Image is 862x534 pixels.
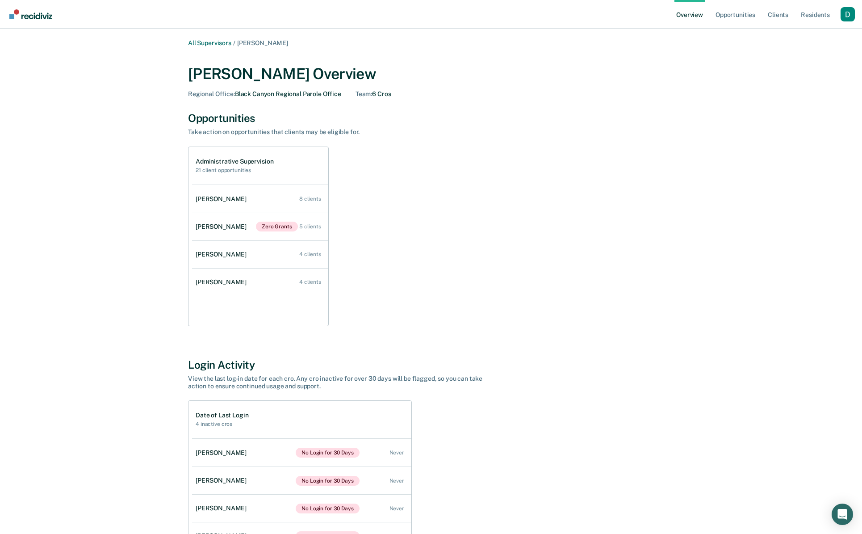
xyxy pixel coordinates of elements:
span: / [231,39,237,46]
h2: 4 inactive cros [196,421,248,427]
span: No Login for 30 Days [296,504,360,513]
span: No Login for 30 Days [296,476,360,486]
img: Recidiviz [9,9,52,19]
span: Regional Office : [188,90,235,97]
span: No Login for 30 Days [296,448,360,458]
div: Never [389,505,404,512]
h2: 21 client opportunities [196,167,273,173]
div: Black Canyon Regional Parole Office [188,90,341,98]
div: [PERSON_NAME] [196,251,250,258]
div: Never [389,478,404,484]
button: Profile dropdown button [841,7,855,21]
a: [PERSON_NAME] 8 clients [192,186,328,212]
div: Take action on opportunities that clients may be eligible for. [188,128,501,136]
span: Team : [356,90,372,97]
a: [PERSON_NAME] 4 clients [192,269,328,295]
a: [PERSON_NAME] 4 clients [192,242,328,267]
div: [PERSON_NAME] [196,449,250,457]
h1: Administrative Supervision [196,158,273,165]
a: [PERSON_NAME]Zero Grants 5 clients [192,213,328,240]
span: [PERSON_NAME] [237,39,288,46]
div: 8 clients [299,196,321,202]
div: Opportunities [188,112,674,125]
div: Open Intercom Messenger [832,504,853,525]
div: [PERSON_NAME] [196,477,250,484]
a: All Supervisors [188,39,231,46]
span: Zero Grants [256,222,298,231]
div: [PERSON_NAME] [196,278,250,286]
div: [PERSON_NAME] [196,195,250,203]
div: Never [389,450,404,456]
div: [PERSON_NAME] Overview [188,65,674,83]
a: [PERSON_NAME]No Login for 30 Days Never [192,467,411,495]
div: [PERSON_NAME] [196,223,250,231]
h1: Date of Last Login [196,412,248,419]
a: [PERSON_NAME]No Login for 30 Days Never [192,439,411,467]
div: 4 clients [299,251,321,257]
div: 5 clients [299,223,321,230]
div: [PERSON_NAME] [196,505,250,512]
div: View the last log-in date for each cro. Any cro inactive for over 30 days will be flagged, so you... [188,375,501,390]
div: Login Activity [188,358,674,371]
a: [PERSON_NAME]No Login for 30 Days Never [192,495,411,522]
div: 4 clients [299,279,321,285]
div: 6 Cros [356,90,391,98]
